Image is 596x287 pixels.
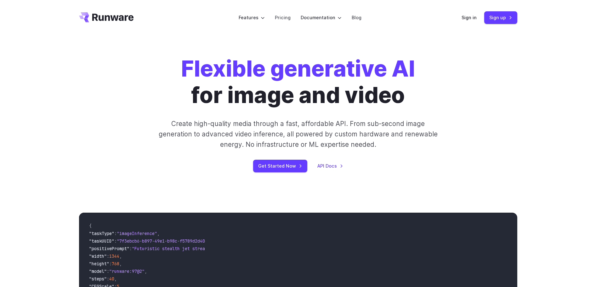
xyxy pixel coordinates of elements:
a: Go to / [79,12,134,22]
span: , [114,276,117,282]
a: Pricing [275,14,291,21]
span: "width" [89,253,107,259]
a: Get Started Now [253,160,307,172]
span: "7f3ebcb6-b897-49e1-b98c-f5789d2d40d7" [117,238,213,244]
span: : [107,268,109,274]
a: Sign in [462,14,477,21]
span: : [107,276,109,282]
span: 768 [112,261,119,267]
span: 1344 [109,253,119,259]
span: "steps" [89,276,107,282]
a: API Docs [317,162,343,169]
span: : [129,246,132,251]
span: : [107,253,109,259]
label: Documentation [301,14,342,21]
strong: Flexible generative AI [181,55,415,82]
span: , [119,261,122,267]
span: : [114,238,117,244]
span: : [109,261,112,267]
h1: for image and video [181,55,415,108]
label: Features [239,14,265,21]
span: 40 [109,276,114,282]
span: "runware:97@2" [109,268,145,274]
p: Create high-quality media through a fast, affordable API. From sub-second image generation to adv... [158,118,438,150]
span: "positivePrompt" [89,246,129,251]
span: "taskType" [89,231,114,236]
span: : [114,231,117,236]
span: "model" [89,268,107,274]
span: , [119,253,122,259]
span: { [89,223,92,229]
span: , [145,268,147,274]
a: Sign up [484,11,517,24]
span: , [157,231,160,236]
span: "imageInference" [117,231,157,236]
span: "height" [89,261,109,267]
span: "taskUUID" [89,238,114,244]
span: "Futuristic stealth jet streaking through a neon-lit cityscape with glowing purple exhaust" [132,246,361,251]
a: Blog [352,14,361,21]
